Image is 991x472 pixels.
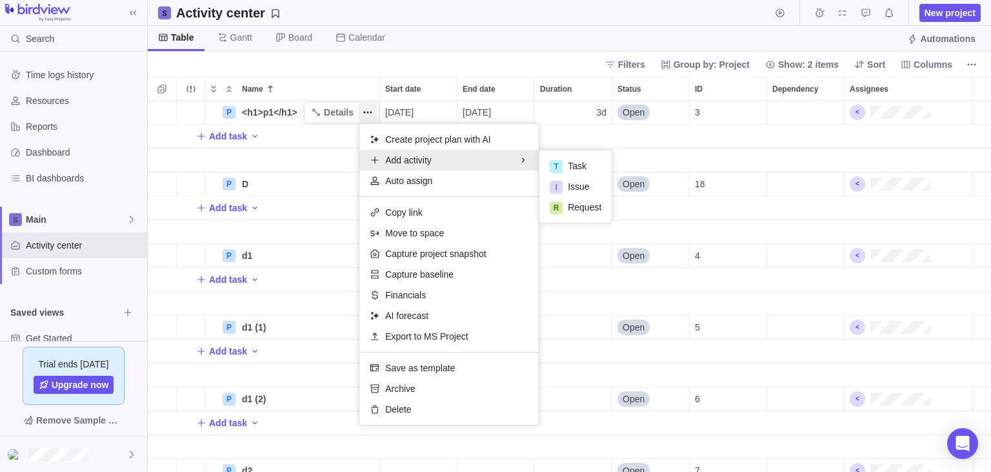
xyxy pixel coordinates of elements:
span: Task [568,159,586,172]
div: T [550,160,563,173]
div: R [550,201,563,214]
span: Save as template [385,362,455,375]
span: Create project plan with AI [385,133,490,146]
span: Request [568,201,601,214]
div: I [550,181,563,194]
span: AI forecast [385,309,428,322]
span: Move to space [385,227,444,240]
span: Delete [385,403,411,416]
span: Auto assign [385,174,432,187]
span: Copy link [385,206,423,219]
span: Financials [385,289,426,302]
span: Capture project snapshot [385,247,486,260]
span: Export to MS Project [385,330,468,343]
span: Issue [568,180,589,193]
span: More actions [359,103,377,121]
span: Archive [385,382,415,395]
span: Add activity [385,154,432,167]
span: Capture baseline [385,268,454,281]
